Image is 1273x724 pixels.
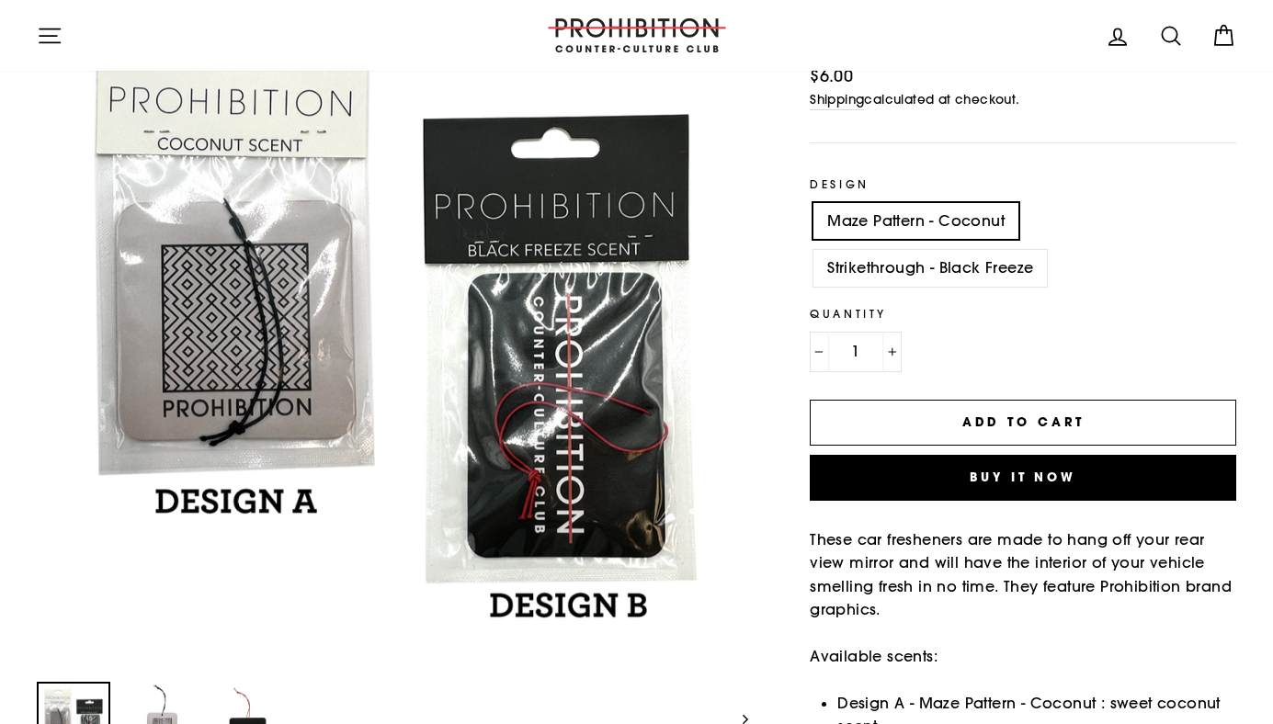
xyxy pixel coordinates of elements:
[813,250,1047,287] label: Strikethrough - Black Freeze
[810,455,1236,501] button: Buy it now
[810,65,853,86] span: $6.00
[810,90,1236,111] small: calculated at checkout.
[810,90,864,111] a: Shipping
[810,645,1236,669] p: Available scents:
[810,332,829,372] button: Reduce item quantity by one
[545,18,729,52] img: PROHIBITION COUNTER-CULTURE CLUB
[810,332,902,372] input: quantity
[813,203,1018,240] label: Maze Pattern - Coconut
[962,413,1085,430] span: Add to cart
[882,332,902,372] button: Increase item quantity by one
[810,528,1236,622] p: These car fresheners are made to hang off your rear view mirror and will have the interior of you...
[810,175,1236,193] label: Design
[810,305,1236,322] label: Quantity
[810,400,1236,446] button: Add to cart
